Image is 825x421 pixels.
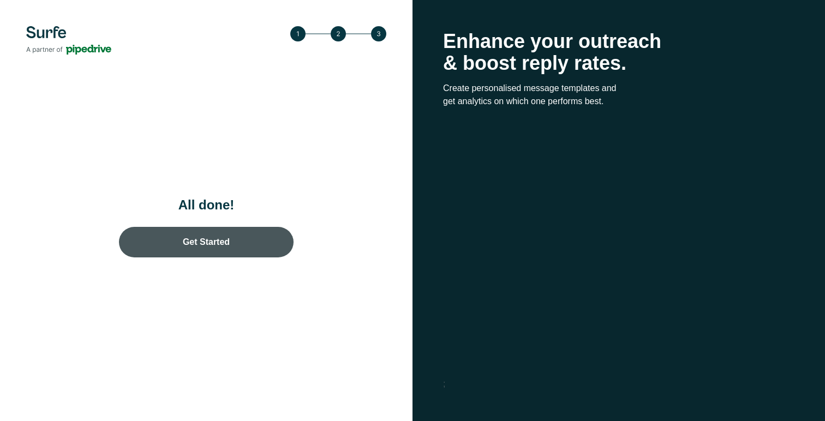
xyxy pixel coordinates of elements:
img: Step 3 [290,26,386,41]
p: & boost reply rates. [443,52,794,74]
p: Enhance your outreach [443,31,794,52]
p: Create personalised message templates and [443,82,794,95]
p: get analytics on which one performs best. [443,95,794,108]
iframe: YouTube video player [444,136,793,349]
img: Surfe's logo [26,26,111,55]
a: Get Started [119,227,294,257]
h1: All done! [97,196,315,214]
